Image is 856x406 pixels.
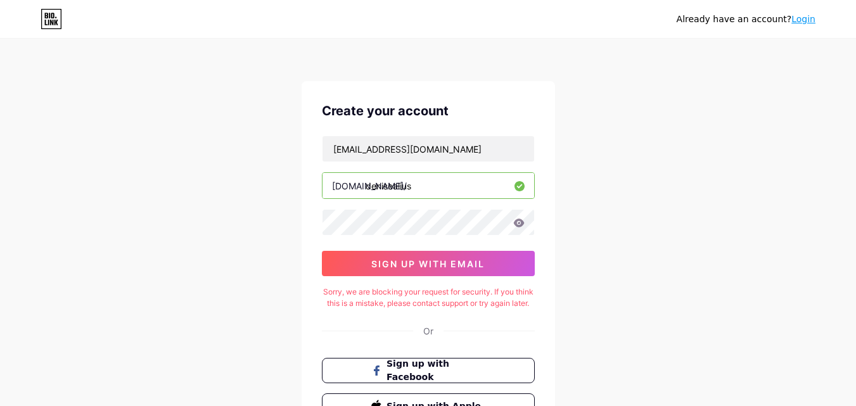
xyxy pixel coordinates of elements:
[371,258,485,269] span: sign up with email
[322,101,535,120] div: Create your account
[386,357,485,384] span: Sign up with Facebook
[332,179,407,193] div: [DOMAIN_NAME]/
[322,358,535,383] button: Sign up with Facebook
[323,136,534,162] input: Email
[322,286,535,309] div: Sorry, we are blocking your request for security. If you think this is a mistake, please contact ...
[791,14,815,24] a: Login
[322,251,535,276] button: sign up with email
[323,173,534,198] input: username
[677,13,815,26] div: Already have an account?
[423,324,433,338] div: Or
